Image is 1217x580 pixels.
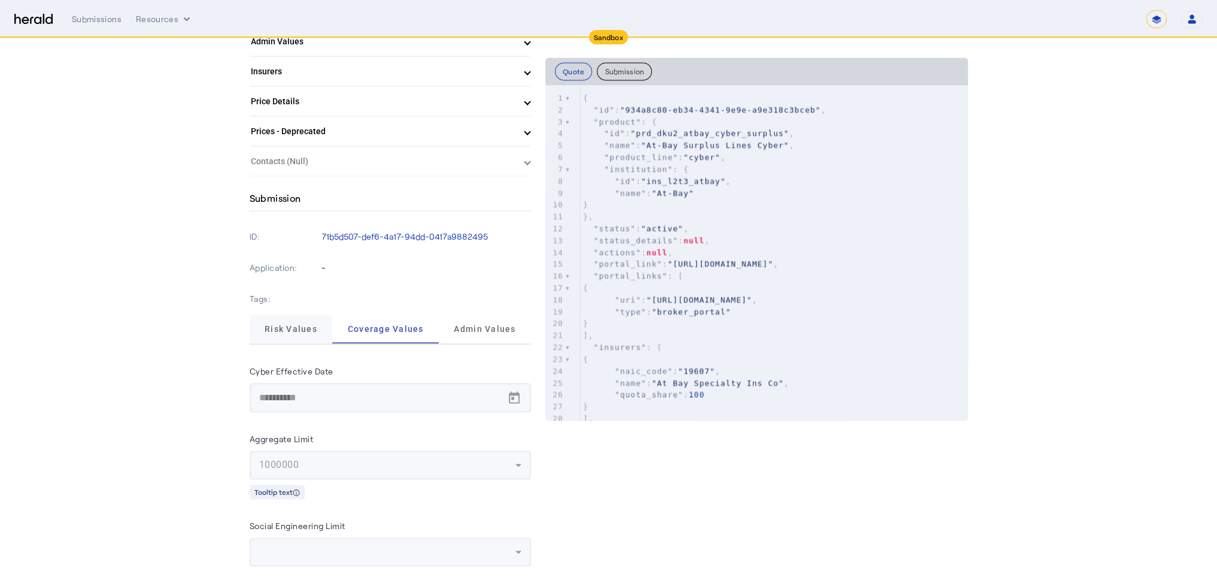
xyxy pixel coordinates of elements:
[251,65,515,78] mat-panel-title: Insurers
[454,325,515,333] span: Admin Values
[583,165,689,174] span: : {
[14,14,53,25] img: Herald Logo
[136,13,193,25] button: Resources dropdown menu
[604,141,636,150] span: "name"
[545,258,565,270] div: 15
[583,355,588,364] span: {
[545,92,565,104] div: 1
[594,236,678,245] span: "status_details"
[604,129,625,138] span: "id"
[583,414,594,423] span: ],
[250,191,301,206] h4: Submission
[583,212,594,221] span: },
[583,248,673,257] span: : ,
[545,354,565,365] div: 23
[684,236,705,245] span: null
[545,247,565,259] div: 14
[545,128,565,140] div: 4
[250,228,320,245] p: ID:
[583,153,726,162] span: : ,
[545,389,565,401] div: 26
[594,248,641,257] span: "actions"
[583,379,789,388] span: : ,
[250,27,531,56] mat-expansion-panel-header: Admin Values
[545,318,565,330] div: 20
[641,177,726,186] span: "ins_l2t3_atbay"
[545,401,565,413] div: 27
[545,164,565,176] div: 7
[594,117,641,126] span: "product"
[594,271,668,280] span: "portal_links"
[545,365,565,377] div: 24
[545,270,565,282] div: 16
[321,231,531,243] p: 71b5d507-def6-4a17-94dd-0417a9882495
[604,165,673,174] span: "institution"
[583,283,588,292] span: {
[630,129,789,138] span: "prd_dku2_atbay_cyber_surplus"
[594,259,663,268] span: "portal_link"
[583,189,694,198] span: :
[583,236,710,245] span: : ,
[545,188,565,200] div: 9
[583,105,826,114] span: : ,
[583,224,689,233] span: : ,
[615,390,684,399] span: "quota_share"
[545,294,565,306] div: 18
[545,377,565,389] div: 25
[250,117,531,146] mat-expansion-panel-header: Prices - Deprecated
[545,104,565,116] div: 2
[555,62,593,80] button: Quote
[545,413,565,425] div: 28
[583,129,794,138] span: : ,
[545,176,565,188] div: 8
[583,331,594,340] span: ],
[583,390,705,399] span: :
[545,199,565,211] div: 10
[583,295,757,304] span: : ,
[641,141,789,150] span: "At-Bay Surplus Lines Cyber"
[652,307,731,316] span: "broker_portal"
[583,200,588,209] span: }
[545,330,565,342] div: 21
[652,379,784,388] span: "At Bay Specialty Ins Co"
[251,125,515,138] mat-panel-title: Prices - Deprecated
[583,141,794,150] span: : ,
[604,153,678,162] span: "product_line"
[583,402,588,411] span: }
[615,307,647,316] span: "type"
[250,521,345,531] label: Social Engineering Limit
[545,223,565,235] div: 12
[545,140,565,152] div: 5
[684,153,721,162] span: "cyber"
[652,189,694,198] span: "At-Bay"
[594,105,615,114] span: "id"
[594,224,636,233] span: "status"
[250,485,305,499] div: Tooltip text
[647,295,752,304] span: "[URL][DOMAIN_NAME]"
[583,177,731,186] span: : ,
[583,343,663,352] span: : [
[251,95,515,108] mat-panel-title: Price Details
[321,262,531,274] p: -
[583,367,721,376] span: : ,
[615,189,647,198] span: "name"
[72,13,122,25] div: Submissions
[615,177,636,186] span: "id"
[265,325,317,333] span: Risk Values
[583,259,779,268] span: : ,
[348,325,424,333] span: Coverage Values
[615,367,673,376] span: "naic_code"
[620,105,821,114] span: "934a8c80-eb34-4341-9e9e-a9e318c3bceb"
[647,248,667,257] span: null
[545,85,968,421] herald-code-block: quote
[597,62,652,80] button: Submission
[250,291,320,307] p: Tags:
[545,282,565,294] div: 17
[545,342,565,354] div: 22
[688,390,704,399] span: 100
[583,117,657,126] span: : {
[545,116,565,128] div: 3
[583,271,684,280] span: : [
[667,259,773,268] span: "[URL][DOMAIN_NAME]"
[583,93,588,102] span: {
